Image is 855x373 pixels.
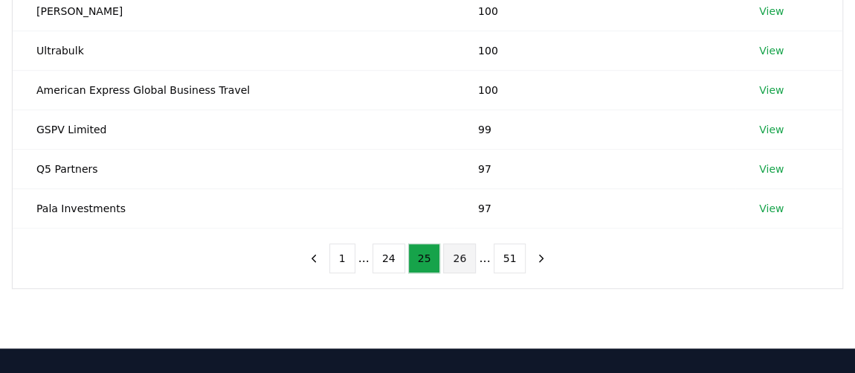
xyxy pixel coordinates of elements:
a: View [759,201,784,216]
button: 25 [408,243,441,273]
td: Ultrabulk [13,31,454,70]
button: 51 [494,243,526,273]
button: 1 [329,243,355,273]
td: 100 [454,31,735,70]
td: 97 [454,188,735,228]
a: View [759,43,784,58]
button: 24 [372,243,405,273]
li: ... [358,249,370,267]
li: ... [479,249,490,267]
a: View [759,83,784,98]
a: View [759,4,784,19]
td: Pala Investments [13,188,454,228]
button: 26 [443,243,476,273]
td: 97 [454,149,735,188]
td: 99 [454,109,735,149]
button: next page [529,243,554,273]
a: View [759,162,784,176]
td: GSPV Limited [13,109,454,149]
a: View [759,122,784,137]
button: previous page [301,243,326,273]
td: American Express Global Business Travel [13,70,454,109]
td: 100 [454,70,735,109]
td: Q5 Partners [13,149,454,188]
